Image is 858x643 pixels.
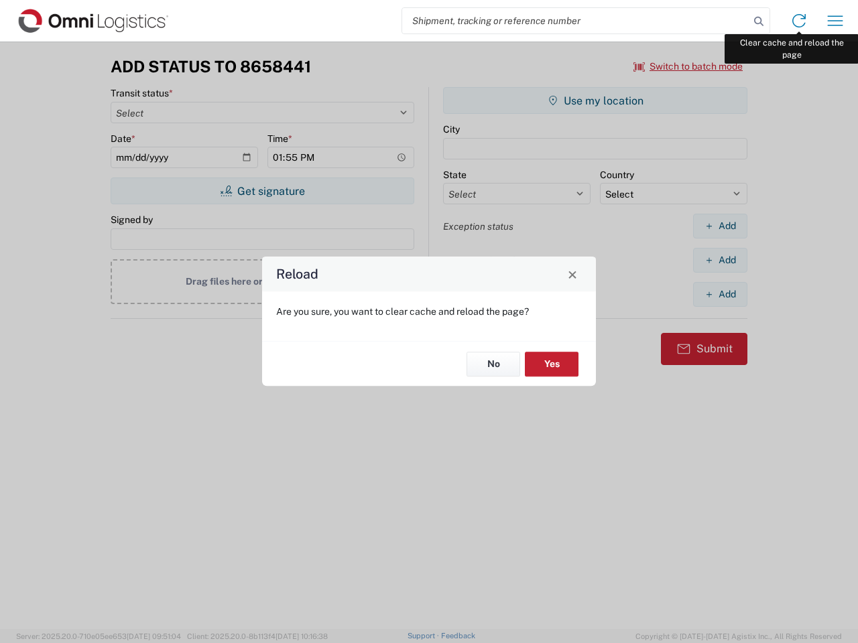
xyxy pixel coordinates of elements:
input: Shipment, tracking or reference number [402,8,749,33]
p: Are you sure, you want to clear cache and reload the page? [276,305,582,317]
h4: Reload [276,265,318,284]
button: Yes [525,352,578,376]
button: No [467,352,520,376]
button: Close [563,265,582,283]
